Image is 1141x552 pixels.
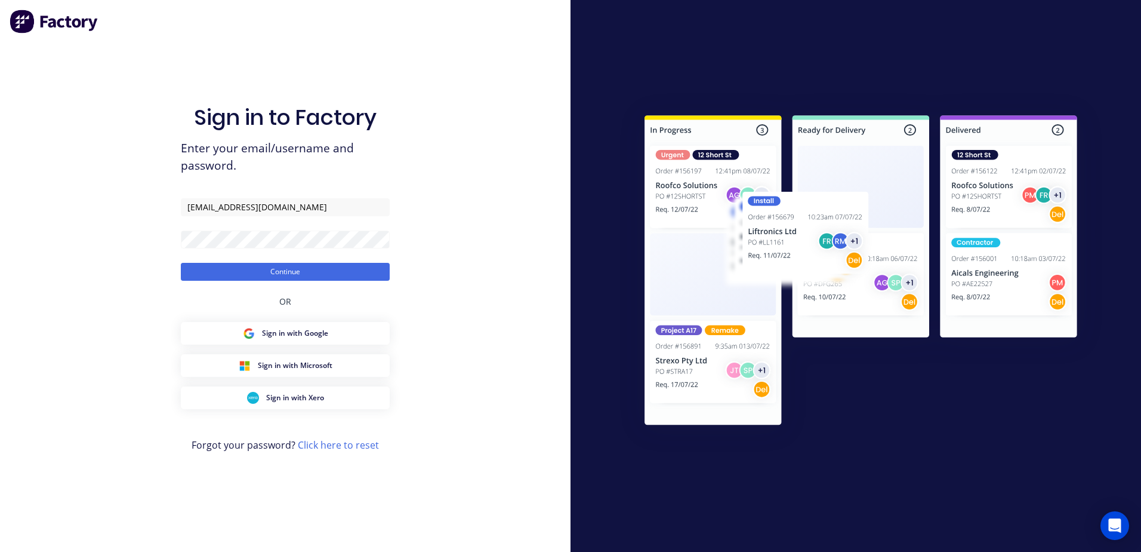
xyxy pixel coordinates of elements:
span: Sign in with Google [262,328,328,339]
span: Enter your email/username and password. [181,140,390,174]
a: Click here to reset [298,438,379,452]
div: OR [279,281,291,322]
img: Factory [10,10,99,33]
img: Sign in [618,91,1103,453]
img: Google Sign in [243,327,255,339]
input: Email/Username [181,198,390,216]
button: Microsoft Sign inSign in with Microsoft [181,354,390,377]
img: Xero Sign in [247,392,259,404]
button: Continue [181,263,390,281]
h1: Sign in to Factory [194,105,377,130]
span: Sign in with Xero [266,392,324,403]
span: Forgot your password? [192,438,379,452]
button: Google Sign inSign in with Google [181,322,390,345]
button: Xero Sign inSign in with Xero [181,387,390,409]
span: Sign in with Microsoft [258,360,332,371]
img: Microsoft Sign in [239,360,251,372]
div: Open Intercom Messenger [1100,511,1129,540]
